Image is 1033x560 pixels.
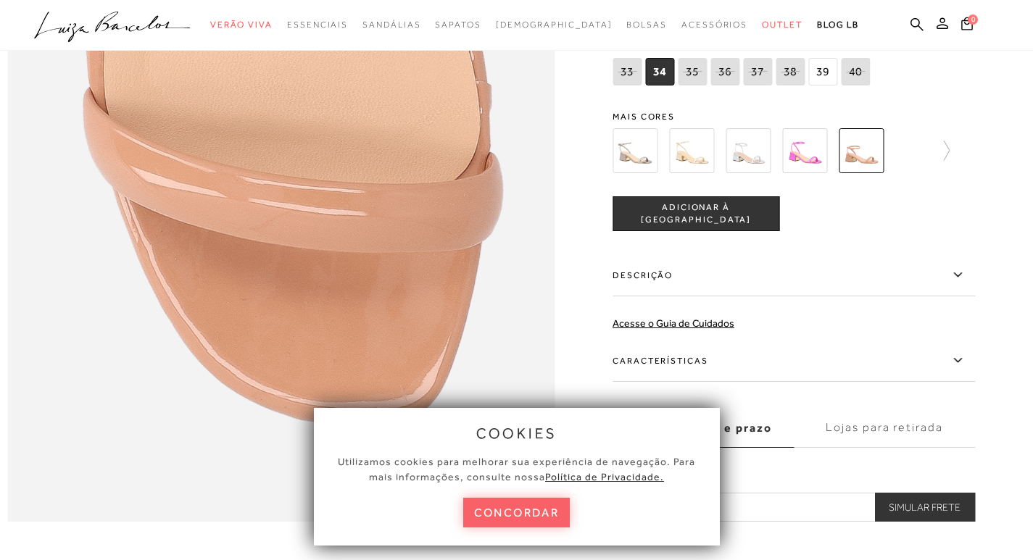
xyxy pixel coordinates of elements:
span: Sapatos [435,20,481,30]
span: 34 [645,58,674,85]
span: Essenciais [287,20,348,30]
a: noSubCategoriesText [496,12,613,38]
label: CEP [613,469,975,489]
a: categoryNavScreenReaderText [435,12,481,38]
img: SANDÁLIA DE SALTO BLOCO MÉDIO EM METALIZADO CHUMBO [613,128,657,173]
span: 38 [776,58,805,85]
span: Verão Viva [210,20,273,30]
button: 0 [957,16,977,35]
label: Descrição [613,254,975,296]
span: BLOG LB [817,20,859,30]
img: SANDÁLIA DE SALTO BLOCO MÉDIO EM VERNIZ BEGE COM REBITES [839,128,884,173]
span: 40 [841,58,870,85]
a: categoryNavScreenReaderText [626,12,667,38]
span: 39 [808,58,837,85]
img: SANDÁLIA DE SALTO BLOCO MÉDIO EM METALIZADO ROSA PINK [782,128,827,173]
label: Lojas para retirada [794,409,975,448]
span: Bolsas [626,20,667,30]
a: categoryNavScreenReaderText [762,12,802,38]
span: 33 [613,58,642,85]
a: categoryNavScreenReaderText [287,12,348,38]
span: 36 [710,58,739,85]
a: categoryNavScreenReaderText [681,12,747,38]
img: SANDÁLIA DE SALTO BLOCO MÉDIO EM METALIZADO PRATA COM REBITES [726,128,771,173]
a: Política de Privacidade. [545,471,664,482]
a: categoryNavScreenReaderText [362,12,420,38]
span: 37 [743,58,772,85]
a: Acesse o Guia de Cuidados [613,317,734,329]
button: ADICIONAR À [GEOGRAPHIC_DATA] [613,196,779,231]
span: 35 [678,58,707,85]
button: concordar [463,498,571,527]
button: Simular Frete [874,493,975,522]
span: Utilizamos cookies para melhorar sua experiência de navegação. Para mais informações, consulte nossa [338,456,695,482]
input: CEP [613,493,975,522]
a: BLOG LB [817,12,859,38]
span: cookies [476,425,557,441]
span: Acessórios [681,20,747,30]
span: ADICIONAR À [GEOGRAPHIC_DATA] [613,201,779,227]
img: SANDÁLIA DE SALTO BLOCO MÉDIO EM METALIZADO DOURADO [669,128,714,173]
span: 0 [968,14,978,25]
span: Outlet [762,20,802,30]
label: Características [613,340,975,382]
span: Sandálias [362,20,420,30]
a: categoryNavScreenReaderText [210,12,273,38]
span: [DEMOGRAPHIC_DATA] [496,20,613,30]
span: Mais cores [613,112,975,121]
